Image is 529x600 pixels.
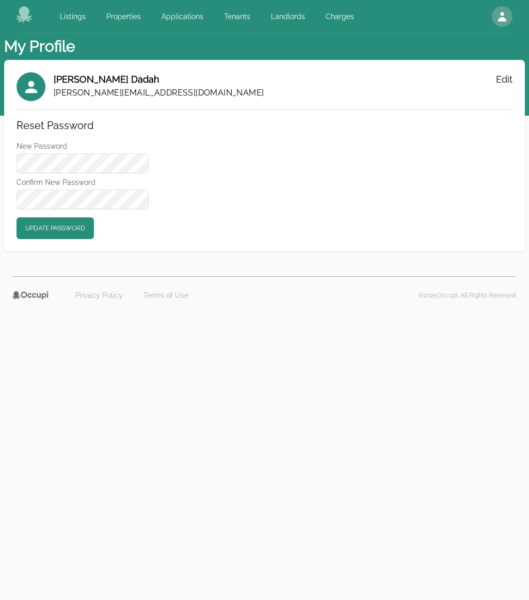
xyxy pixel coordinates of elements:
[100,7,147,26] a: Properties
[54,87,264,99] span: [PERSON_NAME][EMAIL_ADDRESS][DOMAIN_NAME]
[265,7,311,26] a: Landlords
[17,217,94,239] button: Update Password
[69,287,129,304] a: Privacy Policy
[17,118,149,133] h2: Reset Password
[155,7,210,26] a: Applications
[17,177,149,187] label: Confirm New Password
[54,7,92,26] a: Listings
[218,7,257,26] a: Tenants
[4,37,75,56] h1: My Profile
[496,72,512,87] button: Edit
[319,7,360,26] a: Charges
[137,287,195,304] a: Terms of Use
[54,72,264,87] h2: [PERSON_NAME] Dadah
[17,141,149,151] label: New Password
[419,291,517,299] p: © 2025 Occupi. All Rights Reserved.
